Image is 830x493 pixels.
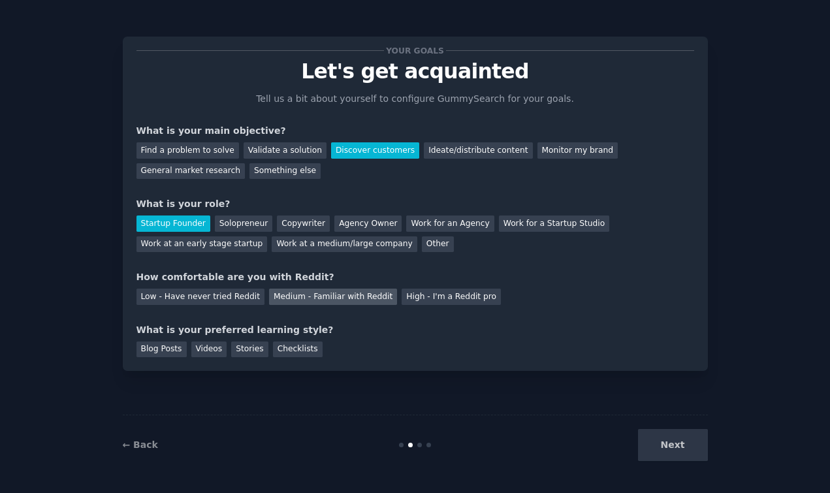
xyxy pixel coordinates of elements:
span: Your goals [384,44,447,57]
p: Let's get acquainted [136,60,694,83]
div: Stories [231,342,268,358]
p: Tell us a bit about yourself to configure GummySearch for your goals. [251,92,580,106]
div: Videos [191,342,227,358]
div: Low - Have never tried Reddit [136,289,264,305]
div: Agency Owner [334,215,402,232]
div: Work for a Startup Studio [499,215,609,232]
div: Copywriter [277,215,330,232]
div: What is your role? [136,197,694,211]
div: How comfortable are you with Reddit? [136,270,694,284]
div: Ideate/distribute content [424,142,532,159]
div: Something else [249,163,321,180]
div: High - I'm a Reddit pro [402,289,501,305]
div: What is your main objective? [136,124,694,138]
a: ← Back [123,439,158,450]
div: Startup Founder [136,215,210,232]
div: Monitor my brand [537,142,618,159]
div: Work at a medium/large company [272,236,417,253]
div: Find a problem to solve [136,142,239,159]
div: Validate a solution [244,142,327,159]
div: General market research [136,163,246,180]
div: What is your preferred learning style? [136,323,694,337]
div: Checklists [273,342,323,358]
div: Solopreneur [215,215,272,232]
div: Other [422,236,454,253]
div: Work at an early stage startup [136,236,268,253]
div: Blog Posts [136,342,187,358]
div: Medium - Familiar with Reddit [269,289,397,305]
div: Work for an Agency [406,215,494,232]
div: Discover customers [331,142,419,159]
